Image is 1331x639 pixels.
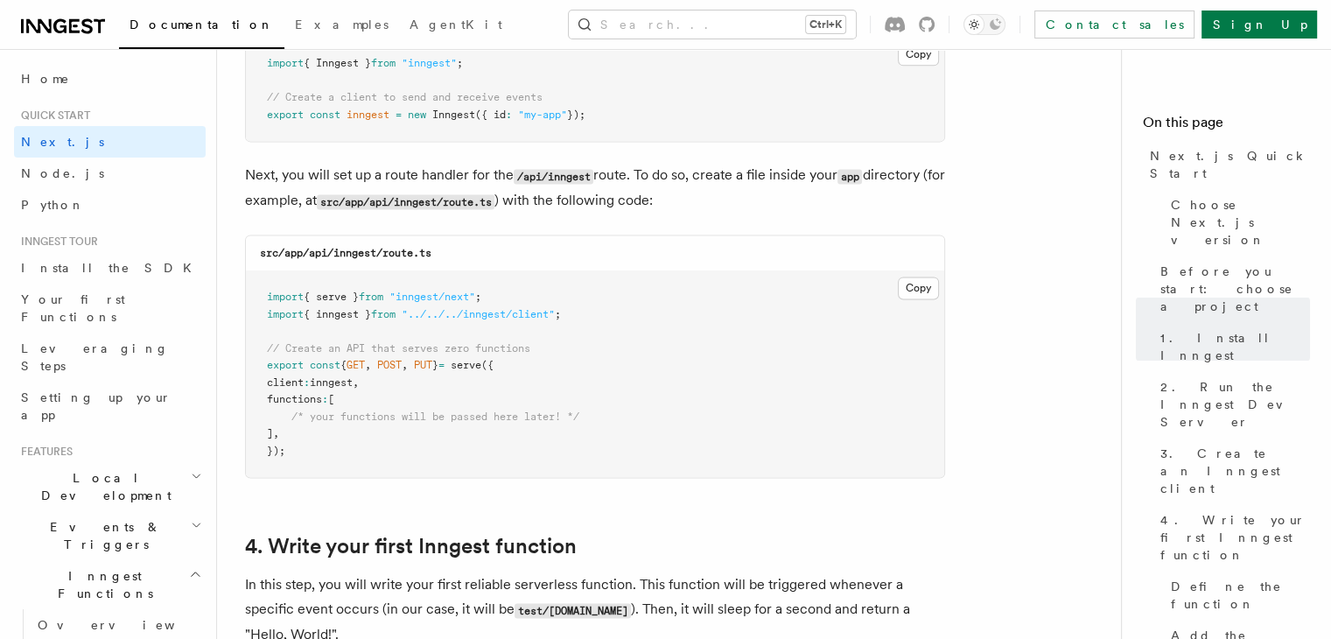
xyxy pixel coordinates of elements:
[14,567,189,602] span: Inngest Functions
[304,308,371,320] span: { inngest }
[1160,263,1310,315] span: Before you start: choose a project
[432,359,438,371] span: }
[317,194,494,209] code: src/app/api/inngest/route.ts
[1153,504,1310,571] a: 4. Write your first Inngest function
[399,5,513,47] a: AgentKit
[310,109,340,121] span: const
[1160,329,1310,364] span: 1. Install Inngest
[438,359,445,371] span: =
[21,70,70,88] span: Home
[1171,578,1310,613] span: Define the function
[475,291,481,303] span: ;
[377,359,402,371] span: POST
[1160,511,1310,564] span: 4. Write your first Inngest function
[295,18,389,32] span: Examples
[1034,11,1194,39] a: Contact sales
[267,376,304,389] span: client
[130,18,274,32] span: Documentation
[21,261,202,275] span: Install the SDK
[21,341,169,373] span: Leveraging Steps
[1160,445,1310,497] span: 3. Create an Inngest client
[432,109,475,121] span: Inngest
[371,57,396,69] span: from
[1171,196,1310,249] span: Choose Next.js version
[389,291,475,303] span: "inngest/next"
[14,252,206,284] a: Install the SDK
[21,292,125,324] span: Your first Functions
[267,445,285,457] span: });
[310,376,353,389] span: inngest
[260,247,431,259] code: src/app/api/inngest/route.ts
[245,534,577,558] a: 4. Write your first Inngest function
[267,393,322,405] span: functions
[21,166,104,180] span: Node.js
[963,14,1005,35] button: Toggle dark mode
[408,109,426,121] span: new
[1201,11,1317,39] a: Sign Up
[1143,112,1310,140] h4: On this page
[310,359,340,371] span: const
[806,16,845,33] kbd: Ctrl+K
[14,445,73,459] span: Features
[14,333,206,382] a: Leveraging Steps
[14,235,98,249] span: Inngest tour
[245,163,945,214] p: Next, you will set up a route handler for the route. To do so, create a file inside your director...
[14,158,206,189] a: Node.js
[14,462,206,511] button: Local Development
[414,359,432,371] span: PUT
[475,109,506,121] span: ({ id
[14,511,206,560] button: Events & Triggers
[14,518,191,553] span: Events & Triggers
[14,126,206,158] a: Next.js
[14,284,206,333] a: Your first Functions
[457,57,463,69] span: ;
[267,109,304,121] span: export
[353,376,359,389] span: ,
[322,393,328,405] span: :
[371,308,396,320] span: from
[21,135,104,149] span: Next.js
[365,359,371,371] span: ,
[837,169,862,184] code: app
[14,189,206,221] a: Python
[514,169,593,184] code: /api/inngest
[14,382,206,431] a: Setting up your app
[518,109,567,121] span: "my-app"
[1164,571,1310,620] a: Define the function
[410,18,502,32] span: AgentKit
[267,342,530,355] span: // Create an API that serves zero functions
[267,91,543,103] span: // Create a client to send and receive events
[359,291,383,303] span: from
[14,469,191,504] span: Local Development
[555,308,561,320] span: ;
[1143,140,1310,189] a: Next.js Quick Start
[267,291,304,303] span: import
[515,603,631,618] code: test/[DOMAIN_NAME]
[304,57,371,69] span: { Inngest }
[402,359,408,371] span: ,
[267,359,304,371] span: export
[1164,189,1310,256] a: Choose Next.js version
[267,57,304,69] span: import
[14,560,206,609] button: Inngest Functions
[1153,438,1310,504] a: 3. Create an Inngest client
[328,393,334,405] span: [
[14,63,206,95] a: Home
[1153,256,1310,322] a: Before you start: choose a project
[273,427,279,439] span: ,
[567,109,585,121] span: });
[21,198,85,212] span: Python
[291,411,579,423] span: /* your functions will be passed here later! */
[1153,322,1310,371] a: 1. Install Inngest
[304,376,310,389] span: :
[21,390,172,422] span: Setting up your app
[267,308,304,320] span: import
[340,359,347,371] span: {
[506,109,512,121] span: :
[451,359,481,371] span: serve
[402,308,555,320] span: "../../../inngest/client"
[38,618,218,632] span: Overview
[898,43,939,66] button: Copy
[402,57,457,69] span: "inngest"
[267,427,273,439] span: ]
